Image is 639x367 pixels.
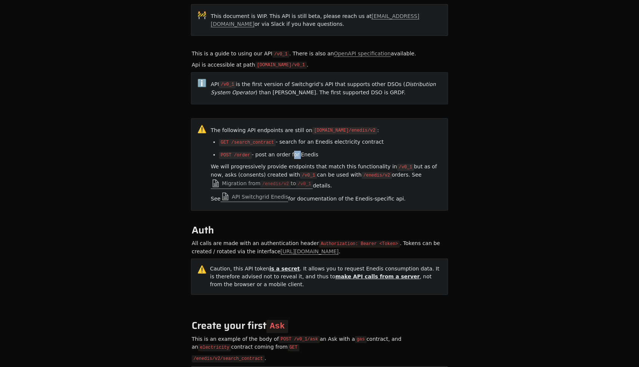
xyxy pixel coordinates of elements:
[210,191,442,204] div: See for documentation of the Enedis-specific api.
[191,60,448,70] div: Api is accessible at path .
[279,336,319,343] code: POST /v0_1/ask
[312,127,377,134] code: [DOMAIN_NAME]/enedis/v2
[272,51,289,58] code: /v0_1
[198,344,231,351] code: electricity
[211,183,313,189] a: Migration from/enedis/v2to/v0_1
[191,238,448,257] div: All calls are made with an authentication header . Tokens can be created / rotated via the interf...
[355,336,367,343] code: gas
[319,241,399,248] code: Authorization: Bearer <Token>
[300,172,317,179] code: /v0_1
[281,248,339,255] a: [URL][DOMAIN_NAME]
[260,181,291,188] code: /enedis/v2
[232,193,288,200] span: API Switchgrid Enedis
[197,10,207,19] span: 🚧
[210,11,442,29] div: This document is WIP. This API is still beta, please reach us at or via Slack if you have questions.
[210,79,442,98] div: API is the first version of Switchgrid’s API that supports other DSOs ( ) than [PERSON_NAME]. The...
[335,273,420,279] span: make API calls from a server
[191,334,448,353] div: This is an example of the body of an Ask with a contract, and an contract coming from
[255,62,307,69] code: [DOMAIN_NAME]/v0_1
[211,81,438,95] em: Distribution System Operator
[362,172,392,179] code: /enedis/v2
[191,353,448,364] div: .
[219,152,252,159] code: POST /order
[222,180,313,187] span: Migration from to
[210,125,442,136] div: The following API endpoints are still on :
[269,266,300,272] span: is a secret
[219,149,442,161] li: - post an order for Enedis
[288,344,299,351] code: GET
[192,222,214,238] span: Auth
[210,162,442,191] div: We will progressively provide endpoints that match this functionality in but as of now, asks (con...
[210,265,442,288] div: Caution, this API token . It allows you to request Enedis consumption data. It is therefore advis...
[197,79,207,88] span: ℹ️
[197,265,207,274] span: ⚠️
[197,125,207,134] span: ⚠️
[397,164,414,171] code: /v0_1
[192,355,265,363] code: /enedis/v2/search_contract
[192,318,288,333] span: Create your first
[266,320,288,333] code: Ask
[334,51,390,57] a: OpenAPI specification
[220,196,288,202] a: API Switchgrid Enedis
[296,181,313,188] code: /v0_1
[219,139,276,146] code: GET /search_contract
[219,136,442,149] li: - search for an Enedis electricity contract
[191,49,448,59] div: This is a guide to using our API . There is also an available.
[219,81,236,88] code: /v0_1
